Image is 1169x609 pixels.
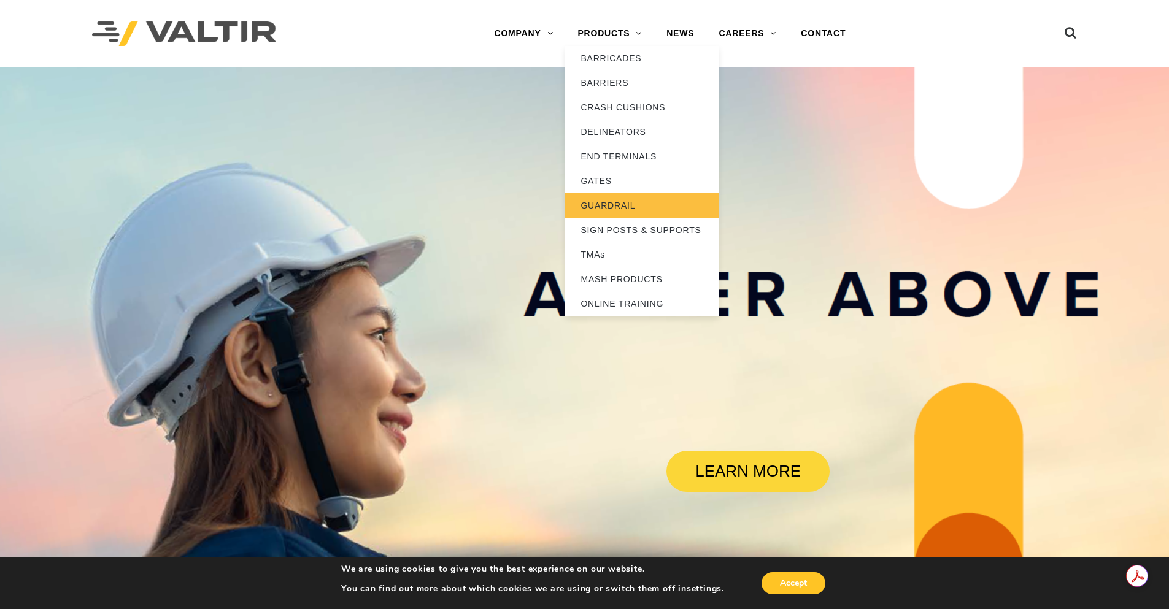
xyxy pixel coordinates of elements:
a: CRASH CUSHIONS [565,95,719,120]
p: We are using cookies to give you the best experience on our website. [341,564,724,575]
a: NEWS [654,21,706,46]
a: MASH PRODUCTS [565,267,719,291]
a: PRODUCTS [565,21,654,46]
a: TMAs [565,242,719,267]
a: GATES [565,169,719,193]
a: COMPANY [482,21,565,46]
a: BARRICADES [565,46,719,71]
a: ONLINE TRAINING [565,291,719,316]
a: SIGN POSTS & SUPPORTS [565,218,719,242]
a: LEARN MORE [666,451,830,492]
p: You can find out more about which cookies we are using or switch them off in . [341,583,724,594]
a: DELINEATORS [565,120,719,144]
a: CONTACT [789,21,858,46]
a: CAREERS [706,21,789,46]
a: END TERMINALS [565,144,719,169]
img: Valtir [92,21,276,47]
button: settings [687,583,722,594]
button: Accept [762,572,825,594]
a: BARRIERS [565,71,719,95]
a: GUARDRAIL [565,193,719,218]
